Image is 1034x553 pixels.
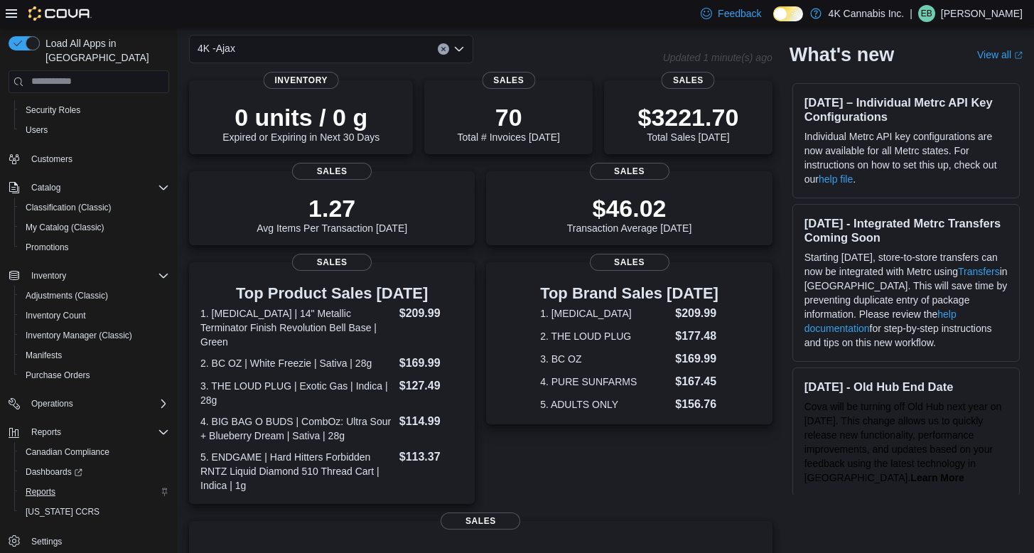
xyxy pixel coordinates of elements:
dd: $127.49 [399,377,464,394]
div: Avg Items Per Transaction [DATE] [257,194,407,234]
a: Inventory Count [20,307,92,324]
h3: [DATE] - Integrated Metrc Transfers Coming Soon [804,216,1008,245]
h2: What's new [790,43,894,66]
dt: 1. [MEDICAL_DATA] [540,306,669,321]
span: 4K -Ajax [198,40,235,57]
button: Promotions [14,237,175,257]
button: Reports [3,422,175,442]
div: Total Sales [DATE] [637,103,738,143]
span: Operations [31,398,73,409]
span: Canadian Compliance [26,446,109,458]
div: Eric Bayne [918,5,935,22]
span: Inventory [31,270,66,281]
span: Catalog [26,179,169,196]
dd: $113.37 [399,449,464,466]
a: help file [819,173,853,185]
dt: 3. BC OZ [540,352,669,366]
button: Classification (Classic) [14,198,175,218]
span: Reports [20,483,169,500]
dt: 4. BIG BAG O BUDS | CombOz: Ultra Sour + Blueberry Dream | Sativa | 28g [200,414,394,443]
p: 70 [458,103,560,131]
a: Canadian Compliance [20,444,115,461]
span: Inventory Manager (Classic) [26,330,132,341]
p: $46.02 [567,194,692,222]
dt: 2. THE LOUD PLUG [540,329,669,343]
div: Total # Invoices [DATE] [458,103,560,143]
button: Inventory Manager (Classic) [14,326,175,345]
span: Settings [26,532,169,549]
p: Updated 1 minute(s) ago [663,52,772,63]
button: Operations [3,394,175,414]
span: Washington CCRS [20,503,169,520]
a: Learn More [910,472,964,483]
button: Reports [14,482,175,502]
dt: 3. THE LOUD PLUG | Exotic Gas | Indica | 28g [200,379,394,407]
div: Transaction Average [DATE] [567,194,692,234]
button: Manifests [14,345,175,365]
h3: [DATE] – Individual Metrc API Key Configurations [804,95,1008,124]
dt: 5. ADULTS ONLY [540,397,669,412]
p: Starting [DATE], store-to-store transfers can now be integrated with Metrc using in [GEOGRAPHIC_D... [804,250,1008,350]
dt: 5. ENDGAME | Hard Hitters Forbidden RNTZ Liquid Diamond 510 Thread Cart | Indica | 1g [200,450,394,493]
span: Users [26,124,48,136]
dt: 4. PURE SUNFARMS [540,375,669,389]
span: Sales [292,163,372,180]
span: Classification (Classic) [20,199,169,216]
h3: Top Brand Sales [DATE] [540,285,718,302]
span: My Catalog (Classic) [20,219,169,236]
button: Inventory Count [14,306,175,326]
span: Reports [26,486,55,498]
a: Transfers [958,266,1000,277]
a: Settings [26,533,68,550]
span: Manifests [26,350,62,361]
p: 0 units / 0 g [222,103,379,131]
span: Purchase Orders [26,370,90,381]
span: Sales [292,254,372,271]
button: Reports [26,424,67,441]
p: 4K Cannabis Inc. [829,5,905,22]
button: Clear input [438,43,449,55]
button: Adjustments (Classic) [14,286,175,306]
span: Security Roles [26,104,80,116]
span: Manifests [20,347,169,364]
button: Customers [3,149,175,169]
span: Reports [26,424,169,441]
span: Sales [590,163,669,180]
input: Dark Mode [773,6,803,21]
button: Settings [3,530,175,551]
span: Dark Mode [773,21,774,22]
dd: $209.99 [399,305,464,322]
span: Cova will be turning off Old Hub next year on [DATE]. This change allows us to quickly release ne... [804,401,1002,483]
a: Inventory Manager (Classic) [20,327,138,344]
button: Inventory [3,266,175,286]
span: Adjustments (Classic) [20,287,169,304]
button: Open list of options [453,43,465,55]
span: [US_STATE] CCRS [26,506,99,517]
span: Promotions [20,239,169,256]
dd: $177.48 [675,328,718,345]
div: Expired or Expiring in Next 30 Days [222,103,379,143]
h3: Top Product Sales [DATE] [200,285,463,302]
a: Purchase Orders [20,367,96,384]
a: Classification (Classic) [20,199,117,216]
dd: $209.99 [675,305,718,322]
img: Cova [28,6,92,21]
a: Security Roles [20,102,86,119]
span: Security Roles [20,102,169,119]
span: Feedback [718,6,761,21]
h3: [DATE] - Old Hub End Date [804,380,1008,394]
dd: $169.99 [399,355,464,372]
span: Operations [26,395,169,412]
span: Inventory [263,72,339,89]
a: Promotions [20,239,75,256]
a: [US_STATE] CCRS [20,503,105,520]
button: Users [14,120,175,140]
span: Inventory Count [20,307,169,324]
span: Load All Apps in [GEOGRAPHIC_DATA] [40,36,169,65]
a: View allExternal link [977,49,1023,60]
span: Inventory Manager (Classic) [20,327,169,344]
button: Catalog [26,179,66,196]
span: Customers [26,150,169,168]
dd: $156.76 [675,396,718,413]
